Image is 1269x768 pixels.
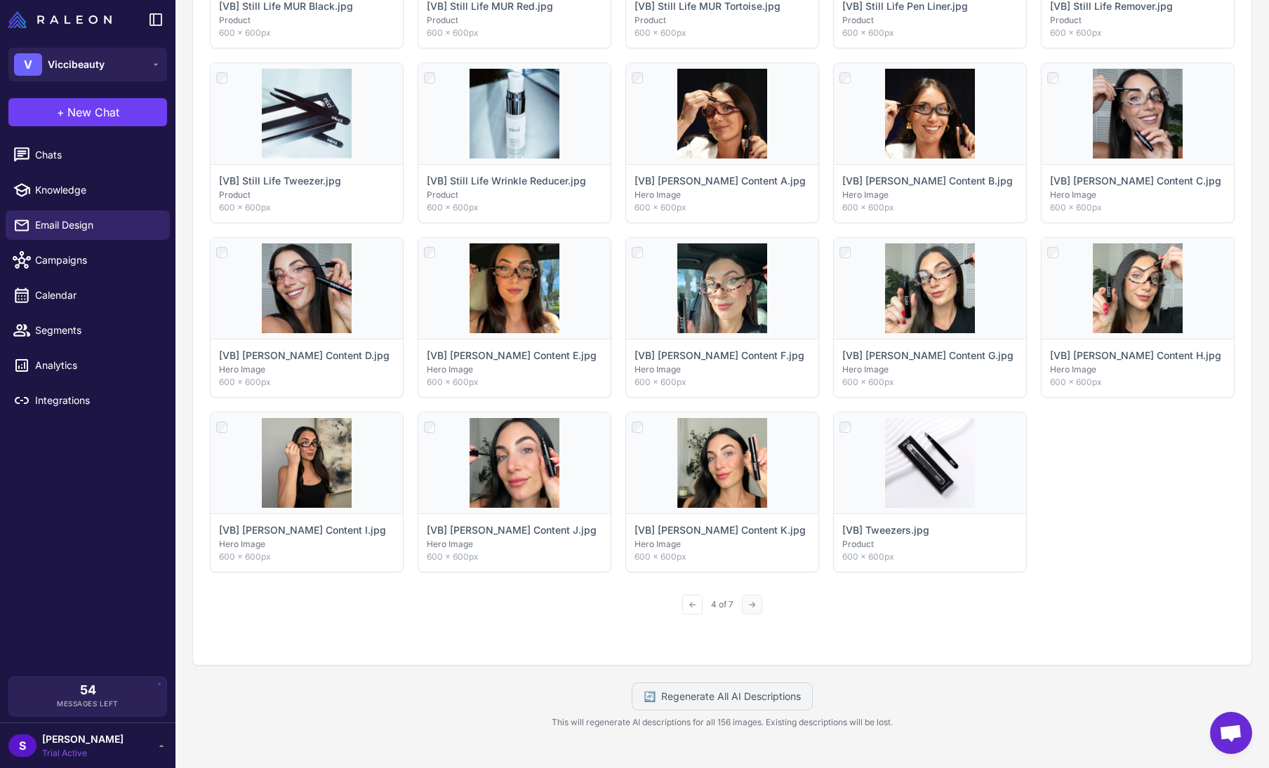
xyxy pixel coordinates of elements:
p: Hero Image [219,363,394,376]
button: VViccibeauty [8,48,167,81]
p: Product [842,14,1018,27]
p: [VB] Still Life Tweezer.jpg [219,173,341,189]
p: Hero Image [1050,189,1225,201]
p: [VB] [PERSON_NAME] Content I.jpg [219,523,386,538]
p: Product [1050,14,1225,27]
p: [VB] Still Life Wrinkle Reducer.jpg [427,173,586,189]
span: Trial Active [42,747,124,760]
p: Hero Image [634,363,810,376]
a: Raleon Logo [8,11,117,28]
button: +New Chat [8,98,167,126]
div: Open chat [1210,712,1252,754]
span: [PERSON_NAME] [42,732,124,747]
p: [VB] [PERSON_NAME] Content A.jpg [634,173,806,189]
span: 54 [80,684,96,696]
p: [VB] [PERSON_NAME] Content E.jpg [427,348,597,363]
span: Regenerate All AI Descriptions [661,689,801,704]
p: Product [842,538,1018,551]
p: 600 × 600px [427,201,602,214]
p: Product [219,14,394,27]
a: Email Design [6,210,170,240]
span: Campaigns [35,252,159,268]
p: 600 × 600px [842,27,1018,39]
p: Hero Image [427,363,602,376]
p: Product [634,14,810,27]
a: Campaigns [6,245,170,275]
p: [VB] [PERSON_NAME] Content J.jpg [427,523,597,538]
p: 600 × 600px [634,376,810,389]
div: S [8,734,36,757]
p: [VB] [PERSON_NAME] Content F.jpg [634,348,804,363]
p: 600 × 600px [427,376,602,389]
p: Product [427,14,602,27]
p: [VB] Tweezers.jpg [842,523,929,538]
a: Chats [6,140,170,170]
p: Product [427,189,602,201]
a: Analytics [6,351,170,380]
p: 600 × 600px [1050,376,1225,389]
p: [VB] [PERSON_NAME] Content C.jpg [1050,173,1221,189]
button: 🔄Regenerate All AI Descriptions [632,682,813,710]
img: Raleon Logo [8,11,112,28]
div: V [14,53,42,76]
a: Calendar [6,281,170,310]
p: Product [219,189,394,201]
p: 600 × 600px [842,551,1018,563]
p: [VB] [PERSON_NAME] Content D.jpg [219,348,390,363]
span: + [57,104,65,121]
p: Hero Image [219,538,394,551]
p: 600 × 600px [219,551,394,563]
p: 600 × 600px [219,27,394,39]
p: Hero Image [634,189,810,201]
p: This will regenerate AI descriptions for all 156 images. Existing descriptions will be lost. [192,716,1252,729]
p: 600 × 600px [842,376,1018,389]
p: Hero Image [842,363,1018,376]
p: Hero Image [634,538,810,551]
span: Chats [35,147,159,163]
p: [VB] [PERSON_NAME] Content B.jpg [842,173,1013,189]
span: Email Design [35,217,159,233]
span: Analytics [35,358,159,373]
a: Knowledge [6,175,170,205]
a: Integrations [6,386,170,415]
p: Hero Image [427,538,602,551]
p: Hero Image [1050,363,1225,376]
span: Knowledge [35,182,159,198]
p: Hero Image [842,189,1018,201]
p: 600 × 600px [634,551,810,563]
span: Viccibeauty [48,57,105,72]
button: ← [682,595,703,614]
p: [VB] [PERSON_NAME] Content H.jpg [1050,348,1221,363]
button: → [742,595,762,614]
p: 600 × 600px [427,551,602,563]
p: 600 × 600px [1050,201,1225,214]
p: 600 × 600px [842,201,1018,214]
span: 🔄 [644,689,656,704]
p: 600 × 600px [219,201,394,214]
span: 4 of 7 [705,598,739,611]
span: Integrations [35,393,159,408]
p: 600 × 600px [634,27,810,39]
span: New Chat [67,104,119,121]
span: Calendar [35,288,159,303]
a: Segments [6,316,170,345]
span: Segments [35,323,159,338]
p: [VB] [PERSON_NAME] Content G.jpg [842,348,1014,363]
p: 600 × 600px [427,27,602,39]
p: 600 × 600px [1050,27,1225,39]
p: [VB] [PERSON_NAME] Content K.jpg [634,523,806,538]
p: 600 × 600px [634,201,810,214]
p: 600 × 600px [219,376,394,389]
span: Messages Left [57,699,119,709]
